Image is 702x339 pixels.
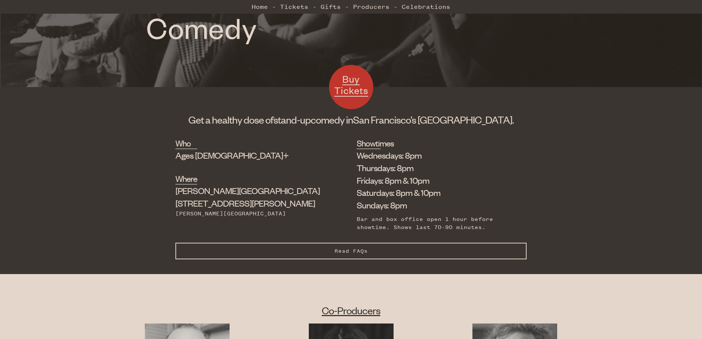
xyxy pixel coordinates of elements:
h2: Who [175,137,197,149]
span: [GEOGRAPHIC_DATA]. [418,113,514,126]
span: San Francisco’s [353,113,416,126]
div: Bar and box office open 1 hour before showtime. Shows last 70-90 minutes. [357,215,516,232]
a: Buy Tickets [329,65,373,109]
span: [PERSON_NAME][GEOGRAPHIC_DATA] [175,185,320,196]
span: stand-up [273,113,311,126]
li: Sundays: 8pm [357,199,516,211]
button: Read FAQs [175,243,527,259]
div: Ages [DEMOGRAPHIC_DATA]+ [175,149,320,162]
li: Saturdays: 8pm & 10pm [357,186,516,199]
h1: Get a healthy dose of comedy in [175,113,527,126]
span: Buy Tickets [334,73,368,97]
div: [STREET_ADDRESS][PERSON_NAME] [175,184,320,210]
li: Thursdays: 8pm [357,162,516,174]
h2: Showtimes [357,137,381,149]
div: [PERSON_NAME][GEOGRAPHIC_DATA] [175,210,320,218]
li: Wednesdays: 8pm [357,149,516,162]
span: Read FAQs [335,248,368,254]
li: Fridays: 8pm & 10pm [357,174,516,187]
h2: Where [175,173,197,184]
h2: Co-Producers [105,304,597,317]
